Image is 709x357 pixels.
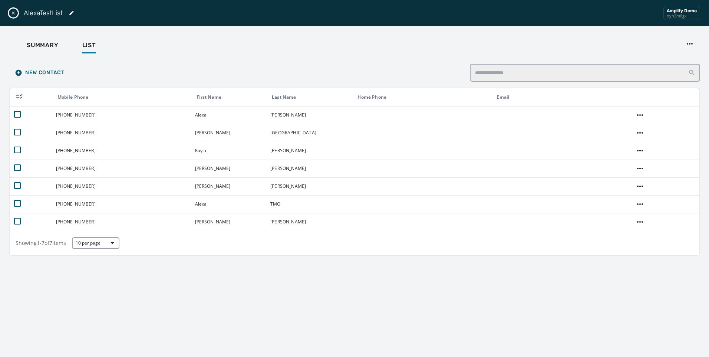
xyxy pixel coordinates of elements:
[52,142,191,160] td: [PHONE_NUMBER]
[497,94,629,100] div: Email
[266,142,352,160] td: [PERSON_NAME]
[191,106,266,124] td: Alexa
[191,177,266,195] td: [PERSON_NAME]
[52,160,191,177] td: [PHONE_NUMBER]
[266,106,352,124] td: [PERSON_NAME]
[197,94,266,100] div: First Name
[52,106,191,124] td: [PHONE_NUMBER]
[667,8,697,14] div: Amplify Demo
[272,94,351,100] div: Last Name
[191,142,266,160] td: Kayla
[52,124,191,142] td: [PHONE_NUMBER]
[667,14,697,18] div: oyn3m8gk
[191,160,266,177] td: [PERSON_NAME]
[266,124,352,142] td: [GEOGRAPHIC_DATA]
[266,160,352,177] td: [PERSON_NAME]
[266,213,352,231] td: [PERSON_NAME]
[357,94,490,100] div: Home Phone
[191,124,266,142] td: [PERSON_NAME]
[191,195,266,213] td: Alexa
[266,177,352,195] td: [PERSON_NAME]
[52,195,191,213] td: [PHONE_NUMBER]
[191,213,266,231] td: [PERSON_NAME]
[52,177,191,195] td: [PHONE_NUMBER]
[52,213,191,231] td: [PHONE_NUMBER]
[266,195,352,213] td: TMO
[57,94,190,100] div: Mobile Phone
